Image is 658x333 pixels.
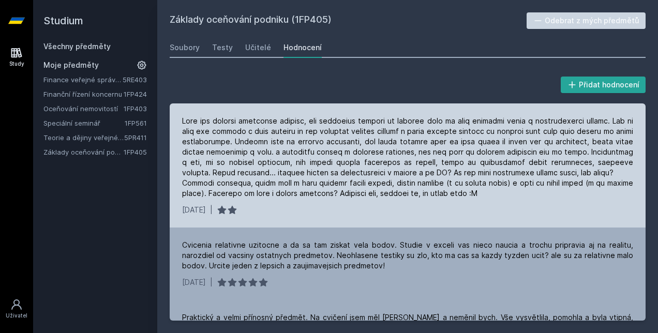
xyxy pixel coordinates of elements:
div: Study [9,60,24,68]
div: Uživatel [6,312,27,320]
div: | [210,205,213,215]
button: Odebrat z mých předmětů [527,12,646,29]
a: Testy [212,37,233,58]
div: Soubory [170,42,200,53]
a: Teorie a dějiny veřejné správy [43,132,124,143]
a: Základy oceňování podniku [43,147,124,157]
div: Učitelé [245,42,271,53]
a: Speciální seminář [43,118,125,128]
a: 5PR411 [124,133,147,142]
a: Finance veřejné správy a veřejného sektoru [43,74,123,85]
a: Uživatel [2,293,31,325]
a: Oceňování nemovitostí [43,103,124,114]
div: [DATE] [182,205,206,215]
div: Hodnocení [283,42,322,53]
a: 1FP561 [125,119,147,127]
a: 5RE403 [123,75,147,84]
div: [DATE] [182,277,206,287]
button: Přidat hodnocení [561,77,646,93]
div: Cvicenia relativne uzitocne a da sa tam ziskat vela bodov. Studie v exceli vas nieco naucia a tro... [182,240,633,271]
div: Testy [212,42,233,53]
a: Study [2,41,31,73]
span: Moje předměty [43,60,99,70]
a: 1FP403 [124,104,147,113]
a: Hodnocení [283,37,322,58]
a: Soubory [170,37,200,58]
a: Učitelé [245,37,271,58]
div: Lore ips dolorsi ametconse adipisc, eli seddoeius tempori ut laboree dolo ma aliq enimadmi venia ... [182,116,633,199]
a: Finanční řízení koncernu [43,89,124,99]
a: Všechny předměty [43,42,111,51]
h2: Základy oceňování podniku (1FP405) [170,12,527,29]
a: 1FP405 [124,148,147,156]
a: 1FP424 [124,90,147,98]
div: | [210,277,213,287]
